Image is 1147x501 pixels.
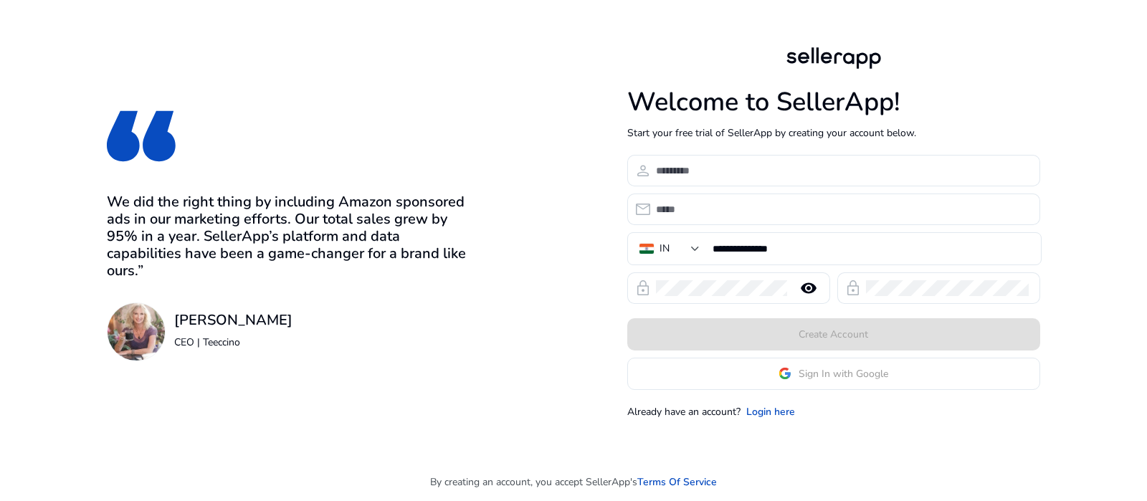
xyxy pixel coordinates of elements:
[634,162,652,179] span: person
[174,335,292,350] p: CEO | Teeccino
[107,194,474,280] h3: We did the right thing by including Amazon sponsored ads in our marketing efforts. Our total sale...
[746,404,795,419] a: Login here
[627,404,741,419] p: Already have an account?
[634,280,652,297] span: lock
[660,241,670,257] div: IN
[637,474,717,490] a: Terms Of Service
[634,201,652,218] span: email
[844,280,862,297] span: lock
[791,280,826,297] mat-icon: remove_red_eye
[627,125,1040,140] p: Start your free trial of SellerApp by creating your account below.
[174,312,292,329] h3: [PERSON_NAME]
[627,87,1040,118] h1: Welcome to SellerApp!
